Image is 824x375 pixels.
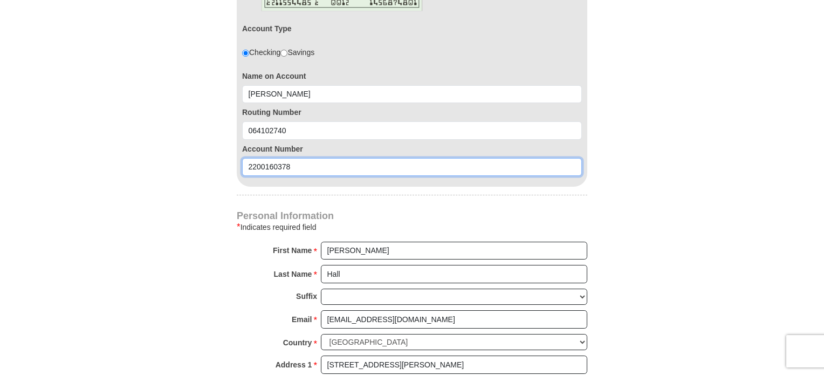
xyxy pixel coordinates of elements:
[242,144,582,154] label: Account Number
[276,357,312,372] strong: Address 1
[292,312,312,327] strong: Email
[237,212,587,220] h4: Personal Information
[242,23,292,34] label: Account Type
[273,243,312,258] strong: First Name
[242,107,582,118] label: Routing Number
[296,289,317,304] strong: Suffix
[283,335,312,350] strong: Country
[274,267,312,282] strong: Last Name
[242,47,314,58] div: Checking Savings
[242,71,582,81] label: Name on Account
[237,221,587,234] div: Indicates required field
